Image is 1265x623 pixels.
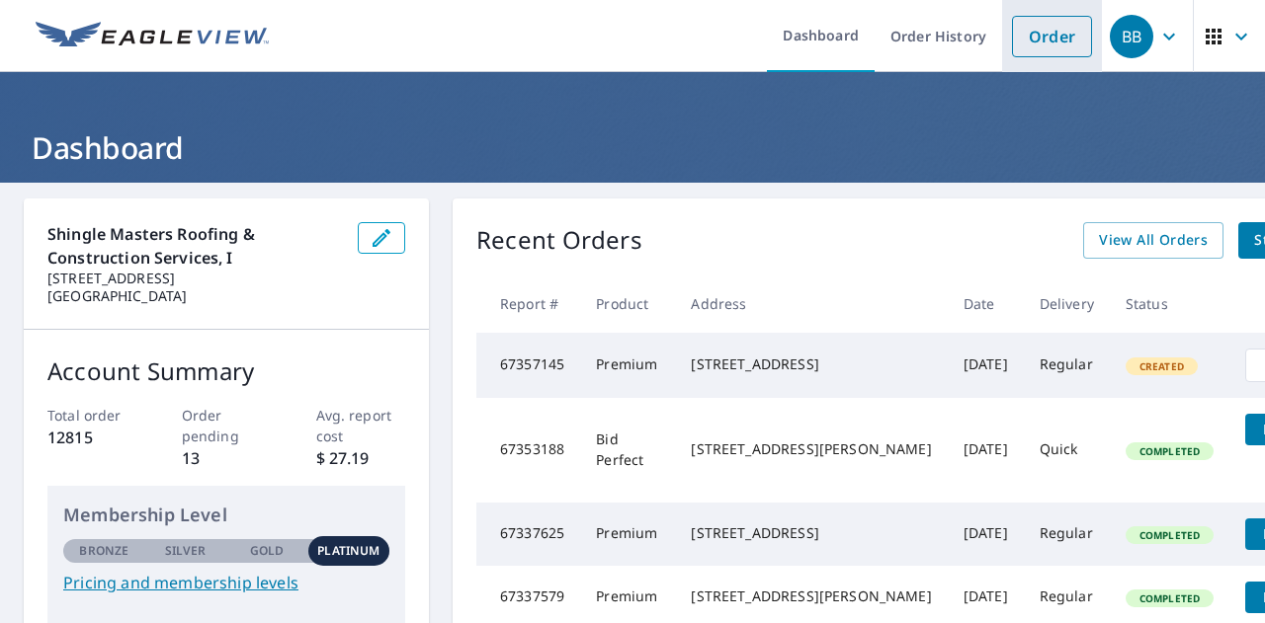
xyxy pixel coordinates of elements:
span: Created [1128,359,1196,373]
p: Membership Level [63,502,389,528]
p: 13 [182,446,272,470]
p: Gold [250,542,284,560]
th: Delivery [1024,274,1110,333]
a: Order [1012,16,1092,57]
a: Pricing and membership levels [63,571,389,594]
div: [STREET_ADDRESS] [691,523,931,543]
p: $ 27.19 [316,446,406,470]
th: Address [675,274,947,333]
th: Status [1110,274,1229,333]
td: [DATE] [948,503,1024,566]
td: Regular [1024,503,1110,566]
h1: Dashboard [24,127,1241,168]
p: Platinum [317,542,379,560]
td: [DATE] [948,333,1024,398]
p: Shingle Masters Roofing & Construction Services, I [47,222,342,270]
p: 12815 [47,426,137,449]
span: Completed [1128,444,1212,458]
td: Regular [1024,333,1110,398]
div: [STREET_ADDRESS] [691,354,931,374]
p: Total order [47,405,137,426]
td: Premium [580,503,675,566]
p: Avg. report cost [316,405,406,446]
a: View All Orders [1083,222,1223,259]
p: Recent Orders [476,222,642,259]
th: Report # [476,274,580,333]
span: View All Orders [1099,228,1208,253]
div: [STREET_ADDRESS][PERSON_NAME] [691,586,931,606]
td: 67353188 [476,398,580,503]
img: EV Logo [36,22,269,51]
span: Completed [1128,591,1212,605]
p: [GEOGRAPHIC_DATA] [47,287,342,305]
td: [DATE] [948,398,1024,503]
td: Premium [580,333,675,398]
td: 67357145 [476,333,580,398]
p: Silver [165,542,207,560]
td: Bid Perfect [580,398,675,503]
th: Date [948,274,1024,333]
p: [STREET_ADDRESS] [47,270,342,287]
p: Order pending [182,405,272,446]
td: Quick [1024,398,1110,503]
div: [STREET_ADDRESS][PERSON_NAME] [691,439,931,459]
span: Completed [1128,528,1212,542]
td: 67337625 [476,503,580,566]
p: Bronze [79,542,128,560]
p: Account Summary [47,353,405,389]
div: BB [1110,15,1153,58]
th: Product [580,274,675,333]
